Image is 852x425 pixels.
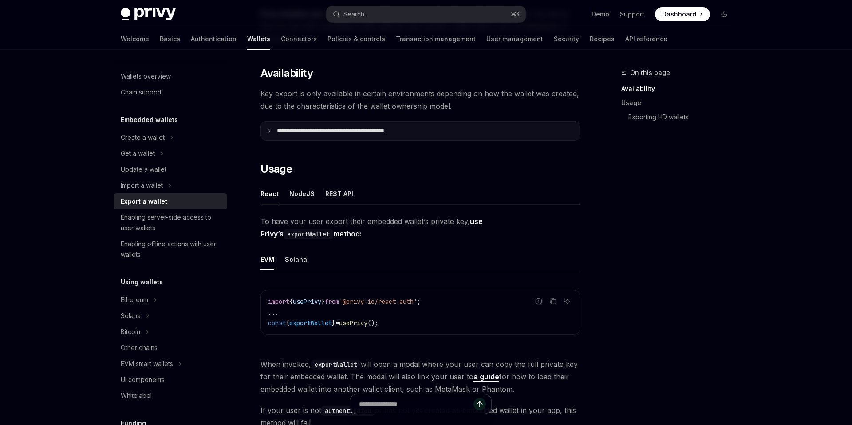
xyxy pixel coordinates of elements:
button: Ask AI [561,295,573,307]
div: Bitcoin [121,327,140,337]
span: Usage [260,162,292,176]
span: import [268,298,289,306]
span: = [335,319,339,327]
span: ; [417,298,421,306]
span: const [268,319,286,327]
button: NodeJS [289,183,315,204]
span: { [286,319,289,327]
span: ⌘ K [511,11,520,18]
div: Other chains [121,342,158,353]
a: Export a wallet [114,193,227,209]
button: Solana [285,249,307,270]
a: Connectors [281,28,317,50]
span: Availability [260,66,313,80]
div: Enabling offline actions with user wallets [121,239,222,260]
button: React [260,183,279,204]
span: '@privy-io/react-auth' [339,298,417,306]
span: To have your user export their embedded wallet’s private key, [260,215,580,240]
a: Recipes [590,28,615,50]
a: Security [554,28,579,50]
a: Demo [592,10,609,19]
span: On this page [630,67,670,78]
a: a guide [473,372,499,382]
div: Export a wallet [121,196,167,207]
a: Support [620,10,644,19]
div: Chain support [121,87,162,98]
button: Get a wallet [114,146,227,161]
a: Authentication [191,28,237,50]
a: User management [486,28,543,50]
span: Dashboard [662,10,696,19]
a: Enabling server-side access to user wallets [114,209,227,236]
div: Search... [343,9,368,20]
input: Ask a question... [359,394,473,414]
div: Create a wallet [121,132,165,143]
a: Enabling offline actions with user wallets [114,236,227,263]
button: Solana [114,308,227,324]
div: UI components [121,374,165,385]
span: (); [367,319,378,327]
div: Whitelabel [121,390,152,401]
div: Solana [121,311,141,321]
button: Search...⌘K [327,6,525,22]
img: dark logo [121,8,176,20]
a: Welcome [121,28,149,50]
a: Basics [160,28,180,50]
h5: Using wallets [121,277,163,287]
div: Get a wallet [121,148,155,159]
a: UI components [114,372,227,388]
button: Import a wallet [114,177,227,193]
button: EVM [260,249,274,270]
a: Wallets [247,28,270,50]
span: Key export is only available in certain environments depending on how the wallet was created, due... [260,87,580,112]
h5: Embedded wallets [121,114,178,125]
code: exportWallet [311,360,361,370]
div: Update a wallet [121,164,166,175]
a: Availability [621,82,738,96]
span: usePrivy [339,319,367,327]
a: Transaction management [396,28,476,50]
button: Bitcoin [114,324,227,340]
button: Ethereum [114,292,227,308]
span: usePrivy [293,298,321,306]
button: Toggle dark mode [717,7,731,21]
div: Enabling server-side access to user wallets [121,212,222,233]
a: Dashboard [655,7,710,21]
a: Policies & controls [327,28,385,50]
div: Wallets overview [121,71,171,82]
a: API reference [625,28,667,50]
span: When invoked, will open a modal where your user can copy the full private key for their embedded ... [260,358,580,395]
a: Whitelabel [114,388,227,404]
button: Copy the contents from the code block [547,295,559,307]
a: Wallets overview [114,68,227,84]
a: Chain support [114,84,227,100]
a: Exporting HD wallets [621,110,738,124]
div: Ethereum [121,295,148,305]
span: { [289,298,293,306]
code: exportWallet [284,229,333,239]
span: } [321,298,325,306]
a: Usage [621,96,738,110]
button: Create a wallet [114,130,227,146]
div: Import a wallet [121,180,163,191]
div: EVM smart wallets [121,358,173,369]
a: Other chains [114,340,227,356]
span: from [325,298,339,306]
button: Send message [473,398,486,410]
button: Report incorrect code [533,295,544,307]
button: REST API [325,183,353,204]
strong: use Privy’s method: [260,217,483,238]
span: ... [268,308,279,316]
span: } [332,319,335,327]
a: Update a wallet [114,161,227,177]
button: EVM smart wallets [114,356,227,372]
span: exportWallet [289,319,332,327]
